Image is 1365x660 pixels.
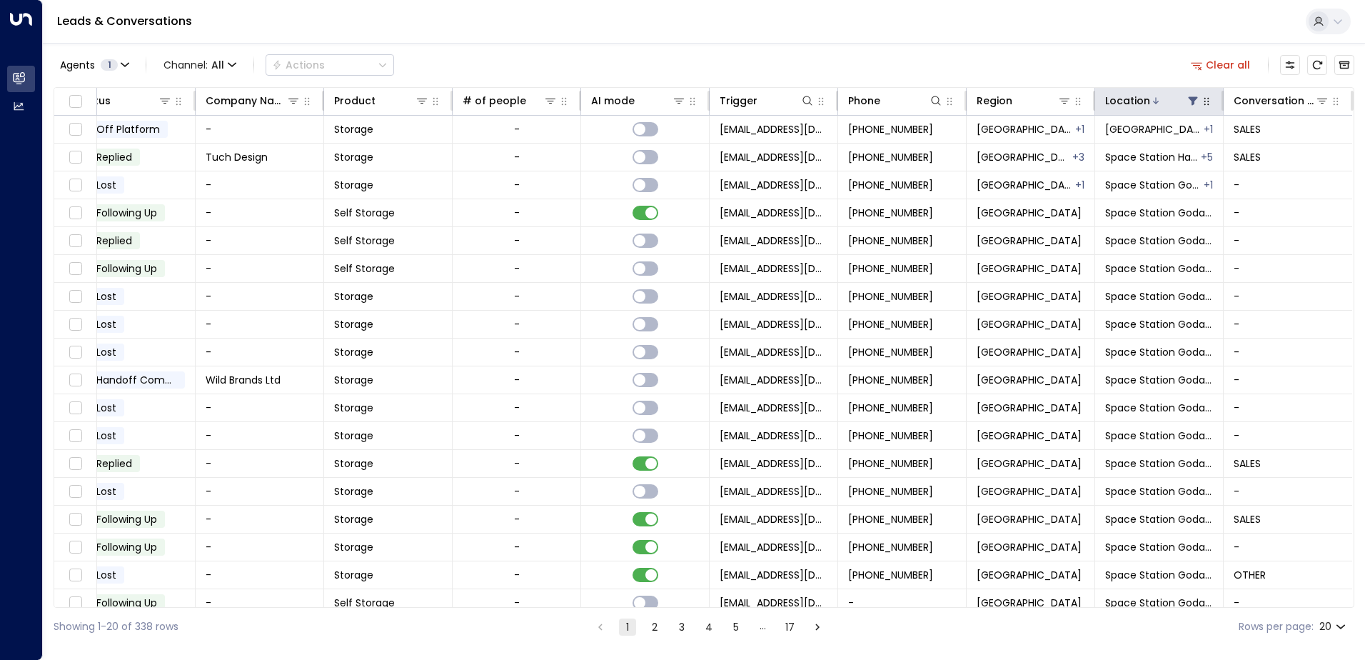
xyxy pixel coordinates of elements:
[334,568,373,582] span: Storage
[96,261,157,276] span: Following Up
[720,234,827,248] span: leads@space-station.co.uk
[96,206,157,220] span: Following Up
[334,289,373,304] span: Storage
[782,619,799,636] button: Go to page 17
[591,92,686,109] div: AI mode
[720,122,827,136] span: leads@space-station.co.uk
[1105,568,1213,582] span: Space Station Godalming
[514,373,520,387] div: -
[196,589,324,616] td: -
[96,596,157,610] span: Following Up
[977,289,1082,304] span: Surrey
[1204,122,1213,136] div: Space Station Godalming
[977,92,1072,109] div: Region
[1105,261,1213,276] span: Space Station Godalming
[96,512,157,526] span: Following Up
[1105,484,1213,499] span: Space Station Godalming
[514,345,520,359] div: -
[838,589,967,616] td: -
[848,122,933,136] span: +447761136542
[206,92,301,109] div: Company Name
[1185,55,1256,75] button: Clear all
[66,121,84,139] span: Toggle select row
[1224,589,1352,616] td: -
[1234,122,1261,136] span: SALES
[206,150,268,164] span: Tuch Design
[977,206,1082,220] span: Surrey
[334,122,373,136] span: Storage
[1105,429,1213,443] span: Space Station Godalming
[514,401,520,415] div: -
[334,373,373,387] span: Storage
[1234,456,1261,471] span: SALES
[334,456,373,471] span: Storage
[1224,227,1352,254] td: -
[514,234,520,248] div: -
[66,149,84,166] span: Toggle select row
[848,150,933,164] span: +447940370612
[206,373,281,387] span: Wild Brands Ltd
[977,150,1071,164] span: Berkshire
[196,227,324,254] td: -
[977,596,1082,610] span: Surrey
[66,93,84,111] span: Toggle select all
[1234,512,1261,526] span: SALES
[96,429,116,443] span: Lost
[977,122,1074,136] span: London
[977,568,1082,582] span: Surrey
[96,568,116,582] span: Lost
[977,540,1082,554] span: Surrey
[514,261,520,276] div: -
[848,92,880,109] div: Phone
[158,55,242,75] span: Channel:
[720,345,827,359] span: leads@space-station.co.uk
[727,619,745,636] button: Go to page 5
[1105,122,1202,136] span: Space Station St Johns Wood
[1224,394,1352,421] td: -
[1072,150,1084,164] div: Birmingham,London,Surrey
[514,150,520,164] div: -
[720,178,827,192] span: leads@space-station.co.uk
[514,206,520,220] div: -
[720,150,827,164] span: leads@space-station.co.uk
[66,316,84,334] span: Toggle select row
[1105,512,1213,526] span: Space Station Godalming
[1105,178,1202,192] span: Space Station Godalming
[334,345,373,359] span: Storage
[1224,283,1352,310] td: -
[848,512,933,526] span: +447958721110
[1105,289,1213,304] span: Space Station Godalming
[334,178,373,192] span: Storage
[96,484,116,499] span: Lost
[720,484,827,499] span: leads@space-station.co.uk
[1280,55,1300,75] button: Customize
[720,206,827,220] span: leads@space-station.co.uk
[66,455,84,473] span: Toggle select row
[1105,150,1199,164] span: Space Station Handsworth
[66,566,84,584] span: Toggle select row
[720,540,827,554] span: leads@space-station.co.uk
[1234,568,1266,582] span: OTHER
[334,540,373,554] span: Storage
[66,204,84,222] span: Toggle select row
[1105,92,1200,109] div: Location
[96,234,132,248] span: Replied
[1319,616,1349,637] div: 20
[266,54,394,76] div: Button group with a nested menu
[334,317,373,331] span: Storage
[66,232,84,250] span: Toggle select row
[848,178,933,192] span: +447876341007
[1105,596,1213,610] span: Space Station Godalming
[196,199,324,226] td: -
[848,429,933,443] span: +447423094322
[1224,199,1352,226] td: -
[463,92,558,109] div: # of people
[66,399,84,417] span: Toggle select row
[1224,478,1352,505] td: -
[720,596,827,610] span: leads@space-station.co.uk
[673,619,690,636] button: Go to page 3
[720,92,815,109] div: Trigger
[196,394,324,421] td: -
[848,568,933,582] span: +447932674237
[514,122,520,136] div: -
